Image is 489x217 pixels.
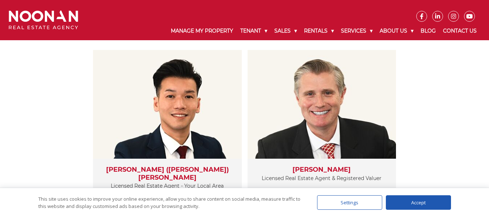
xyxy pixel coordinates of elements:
[271,22,300,40] a: Sales
[337,22,376,40] a: Services
[386,195,451,210] div: Accept
[100,166,235,181] h3: [PERSON_NAME] ([PERSON_NAME]) [PERSON_NAME]
[376,22,417,40] a: About Us
[9,11,78,30] img: Noonan Real Estate Agency
[317,195,382,210] div: Settings
[255,187,389,196] p: 20+ years in Real Estate
[255,166,389,174] h3: [PERSON_NAME]
[100,181,235,200] p: Licensed Real Estate Agent - Your Local Area Specialist
[300,22,337,40] a: Rentals
[255,174,389,183] p: Licensed Real Estate Agent & Registered Valuer
[237,22,271,40] a: Tenant
[167,22,237,40] a: Manage My Property
[439,22,480,40] a: Contact Us
[417,22,439,40] a: Blog
[38,195,303,210] div: This site uses cookies to improve your online experience, allow you to share content on social me...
